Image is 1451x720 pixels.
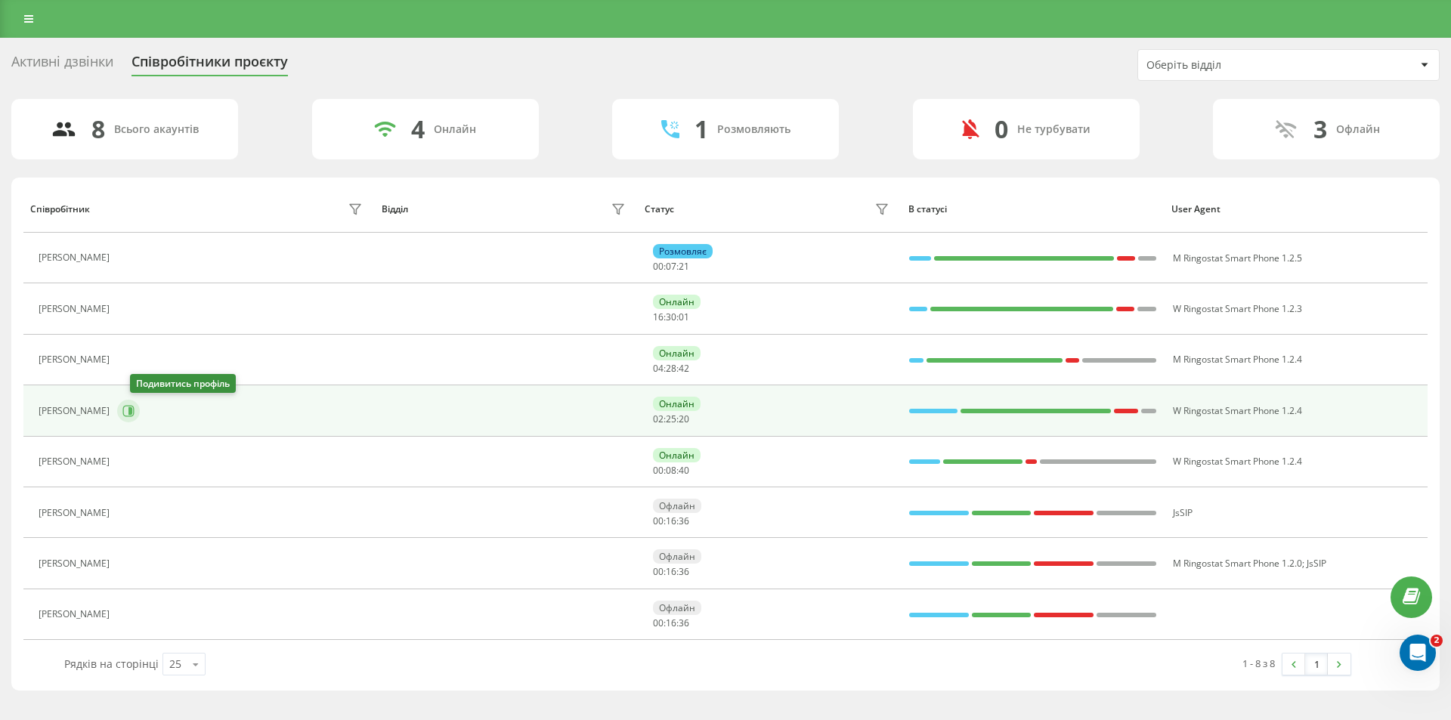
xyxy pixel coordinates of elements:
[653,448,701,462] div: Онлайн
[653,616,664,629] span: 00
[1173,506,1193,519] span: JsSIP
[653,363,689,374] div: : :
[666,413,676,425] span: 25
[653,567,689,577] div: : :
[1173,353,1302,366] span: M Ringostat Smart Phone 1.2.4
[653,260,664,273] span: 00
[653,295,701,309] div: Онлайн
[653,499,701,513] div: Офлайн
[679,413,689,425] span: 20
[169,657,181,672] div: 25
[39,304,113,314] div: [PERSON_NAME]
[666,362,676,375] span: 28
[679,311,689,323] span: 01
[653,516,689,527] div: : :
[39,508,113,518] div: [PERSON_NAME]
[64,657,159,671] span: Рядків на сторінці
[645,204,674,215] div: Статус
[434,123,476,136] div: Онлайн
[653,565,664,578] span: 00
[908,204,1158,215] div: В статусі
[39,354,113,365] div: [PERSON_NAME]
[717,123,790,136] div: Розмовляють
[411,115,425,144] div: 4
[679,616,689,629] span: 36
[653,515,664,527] span: 00
[1146,59,1327,72] div: Оберіть відділ
[39,406,113,416] div: [PERSON_NAME]
[1400,635,1436,671] iframe: Intercom live chat
[39,252,113,263] div: [PERSON_NAME]
[39,558,113,569] div: [PERSON_NAME]
[131,54,288,77] div: Співробітники проєкту
[679,464,689,477] span: 40
[1336,123,1380,136] div: Офлайн
[666,616,676,629] span: 16
[1242,656,1275,671] div: 1 - 8 з 8
[653,618,689,629] div: : :
[666,311,676,323] span: 30
[91,115,105,144] div: 8
[1307,557,1326,570] span: JsSIP
[39,609,113,620] div: [PERSON_NAME]
[653,346,701,360] div: Онлайн
[1305,654,1328,675] a: 1
[1173,252,1302,264] span: M Ringostat Smart Phone 1.2.5
[30,204,90,215] div: Співробітник
[653,601,701,615] div: Офлайн
[1173,557,1302,570] span: M Ringostat Smart Phone 1.2.0
[114,123,199,136] div: Всього акаунтів
[653,261,689,272] div: : :
[653,362,664,375] span: 04
[679,362,689,375] span: 42
[1017,123,1091,136] div: Не турбувати
[666,565,676,578] span: 16
[39,456,113,467] div: [PERSON_NAME]
[653,414,689,425] div: : :
[653,464,664,477] span: 00
[653,465,689,476] div: : :
[666,464,676,477] span: 08
[666,515,676,527] span: 16
[1173,302,1302,315] span: W Ringostat Smart Phone 1.2.3
[382,204,408,215] div: Відділ
[653,397,701,411] div: Онлайн
[679,260,689,273] span: 21
[679,515,689,527] span: 36
[653,312,689,323] div: : :
[130,374,236,393] div: Подивитись профіль
[666,260,676,273] span: 07
[653,413,664,425] span: 02
[1173,404,1302,417] span: W Ringostat Smart Phone 1.2.4
[653,549,701,564] div: Офлайн
[1313,115,1327,144] div: 3
[695,115,708,144] div: 1
[1431,635,1443,647] span: 2
[1173,455,1302,468] span: W Ringostat Smart Phone 1.2.4
[11,54,113,77] div: Активні дзвінки
[679,565,689,578] span: 36
[653,244,713,258] div: Розмовляє
[1171,204,1421,215] div: User Agent
[653,311,664,323] span: 16
[995,115,1008,144] div: 0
